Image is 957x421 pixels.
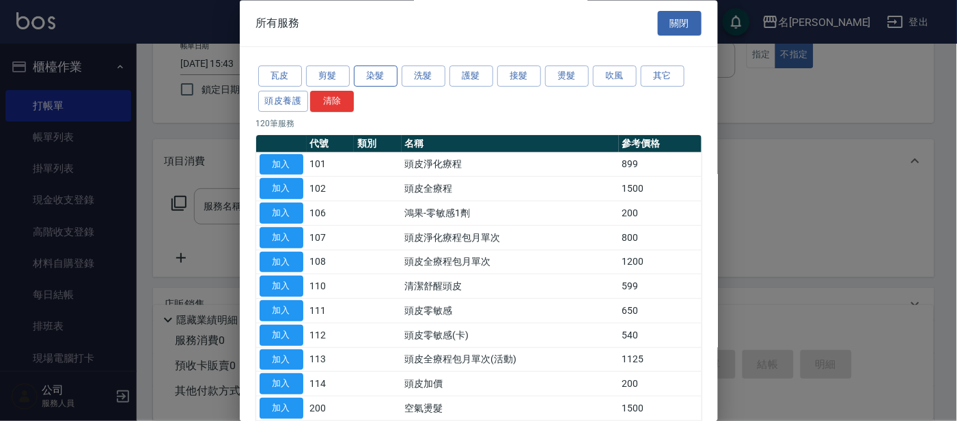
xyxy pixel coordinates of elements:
button: 加入 [260,252,303,273]
td: 112 [307,323,355,348]
td: 頭皮淨化療程包月單次 [402,226,619,250]
button: 加入 [260,154,303,175]
td: 540 [619,323,702,348]
td: 107 [307,226,355,250]
td: 1125 [619,348,702,373]
td: 頭皮加價 [402,372,619,396]
button: 其它 [641,66,684,87]
td: 110 [307,274,355,299]
td: 頭皮全療程 [402,177,619,201]
td: 200 [307,396,355,421]
th: 類別 [354,135,402,153]
td: 1500 [619,177,702,201]
span: 所有服務 [256,16,300,30]
td: 101 [307,153,355,177]
td: 200 [619,201,702,226]
td: 111 [307,299,355,323]
td: 1200 [619,250,702,275]
td: 頭皮淨化療程 [402,153,619,177]
button: 洗髮 [402,66,445,87]
th: 參考價格 [619,135,702,153]
button: 加入 [260,301,303,322]
td: 114 [307,372,355,396]
button: 燙髮 [545,66,589,87]
td: 113 [307,348,355,373]
button: 加入 [260,227,303,248]
td: 599 [619,274,702,299]
td: 空氣燙髮 [402,396,619,421]
button: 加入 [260,398,303,420]
td: 800 [619,226,702,250]
td: 清潔舒醒頭皮 [402,274,619,299]
td: 1500 [619,396,702,421]
button: 護髮 [449,66,493,87]
p: 120 筆服務 [256,117,702,130]
button: 頭皮養護 [258,91,309,112]
button: 清除 [310,91,354,112]
td: 200 [619,372,702,396]
button: 染髮 [354,66,398,87]
button: 剪髮 [306,66,350,87]
button: 加入 [260,349,303,371]
td: 102 [307,177,355,201]
td: 頭皮全療程包月單次 [402,250,619,275]
button: 接髮 [497,66,541,87]
td: 頭皮全療程包月單次(活動) [402,348,619,373]
td: 899 [619,153,702,177]
button: 加入 [260,325,303,346]
button: 加入 [260,276,303,297]
button: 加入 [260,374,303,395]
button: 加入 [260,179,303,200]
td: 頭皮零敏感 [402,299,619,323]
button: 瓦皮 [258,66,302,87]
button: 吹風 [593,66,637,87]
td: 頭皮零敏感(卡) [402,323,619,348]
button: 加入 [260,203,303,224]
button: 關閉 [658,11,702,36]
td: 106 [307,201,355,226]
td: 650 [619,299,702,323]
td: 鴻果-零敏感1劑 [402,201,619,226]
th: 名稱 [402,135,619,153]
td: 108 [307,250,355,275]
th: 代號 [307,135,355,153]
